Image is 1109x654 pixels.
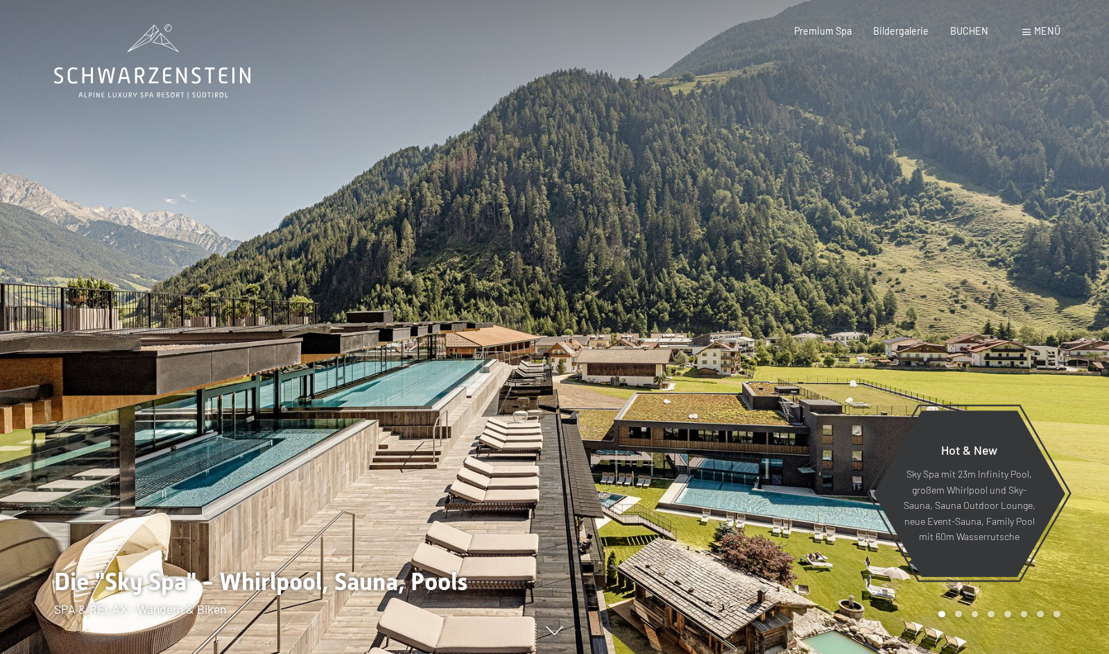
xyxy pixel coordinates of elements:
[903,467,1035,545] p: Sky Spa mit 23m Infinity Pool, großem Whirlpool und Sky-Sauna, Sauna Outdoor Lounge, neue Event-S...
[941,442,997,458] span: Hot & New
[955,611,962,618] div: Carousel Page 2
[938,611,945,618] div: Carousel Page 1 (Current Slide)
[873,25,929,37] a: Bildergalerie
[1037,611,1044,618] div: Carousel Page 7
[872,410,1066,578] a: Hot & New Sky Spa mit 23m Infinity Pool, großem Whirlpool und Sky-Sauna, Sauna Outdoor Lounge, ne...
[1021,611,1028,618] div: Carousel Page 6
[1004,611,1011,618] div: Carousel Page 5
[988,611,995,618] div: Carousel Page 4
[1034,25,1060,37] span: Menü
[934,611,1060,618] div: Carousel Pagination
[950,25,988,37] a: BUCHEN
[1054,611,1060,618] div: Carousel Page 8
[972,611,979,618] div: Carousel Page 3
[794,25,852,37] a: Premium Spa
